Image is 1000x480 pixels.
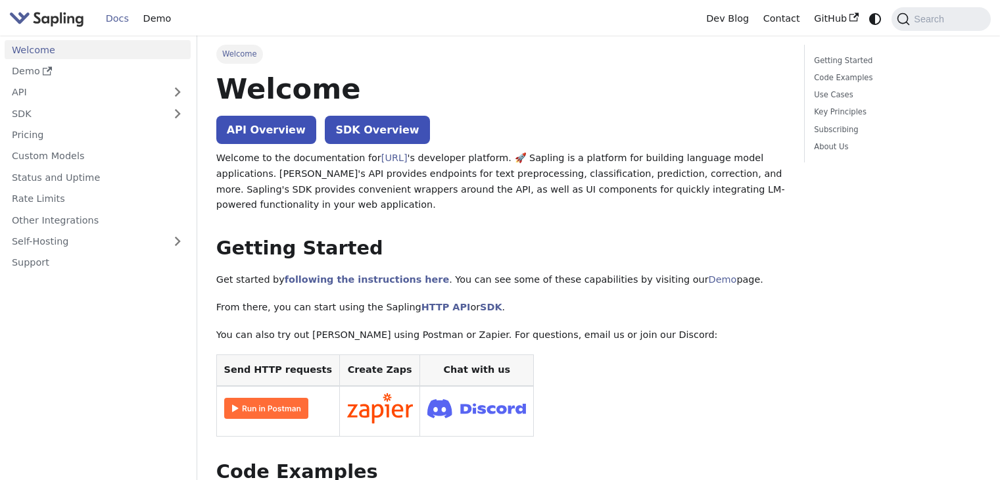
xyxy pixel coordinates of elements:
img: Join Discord [427,395,526,422]
button: Expand sidebar category 'SDK' [164,104,191,123]
a: Subscribing [814,124,976,136]
a: Support [5,253,191,272]
a: Docs [99,9,136,29]
a: SDK [5,104,164,123]
a: Code Examples [814,72,976,84]
p: Get started by . You can see some of these capabilities by visiting our page. [216,272,785,288]
a: [URL] [381,153,408,163]
a: API [5,83,164,102]
a: SDK [480,302,502,312]
a: Pricing [5,126,191,145]
span: Search [910,14,952,24]
button: Switch between dark and light mode (currently system mode) [866,9,885,28]
a: following the instructions here [285,274,449,285]
img: Run in Postman [224,398,308,419]
button: Search (Command+K) [892,7,990,31]
a: Sapling.aiSapling.ai [9,9,89,28]
a: Demo [709,274,737,285]
a: Contact [756,9,807,29]
th: Create Zaps [339,355,420,386]
h2: Getting Started [216,237,785,260]
a: Demo [136,9,178,29]
p: From there, you can start using the Sapling or . [216,300,785,316]
a: Other Integrations [5,210,191,229]
img: Sapling.ai [9,9,84,28]
th: Chat with us [420,355,534,386]
a: Welcome [5,40,191,59]
a: HTTP API [421,302,471,312]
a: Dev Blog [699,9,755,29]
a: Key Principles [814,106,976,118]
a: About Us [814,141,976,153]
a: SDK Overview [325,116,429,144]
img: Connect in Zapier [347,393,413,423]
p: You can also try out [PERSON_NAME] using Postman or Zapier. For questions, email us or join our D... [216,327,785,343]
a: Use Cases [814,89,976,101]
a: Custom Models [5,147,191,166]
a: Status and Uptime [5,168,191,187]
a: GitHub [807,9,865,29]
p: Welcome to the documentation for 's developer platform. 🚀 Sapling is a platform for building lang... [216,151,785,213]
nav: Breadcrumbs [216,45,785,63]
th: Send HTTP requests [216,355,339,386]
span: Welcome [216,45,263,63]
a: API Overview [216,116,316,144]
a: Getting Started [814,55,976,67]
a: Self-Hosting [5,232,191,251]
button: Expand sidebar category 'API' [164,83,191,102]
a: Demo [5,62,191,81]
a: Rate Limits [5,189,191,208]
h1: Welcome [216,71,785,107]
